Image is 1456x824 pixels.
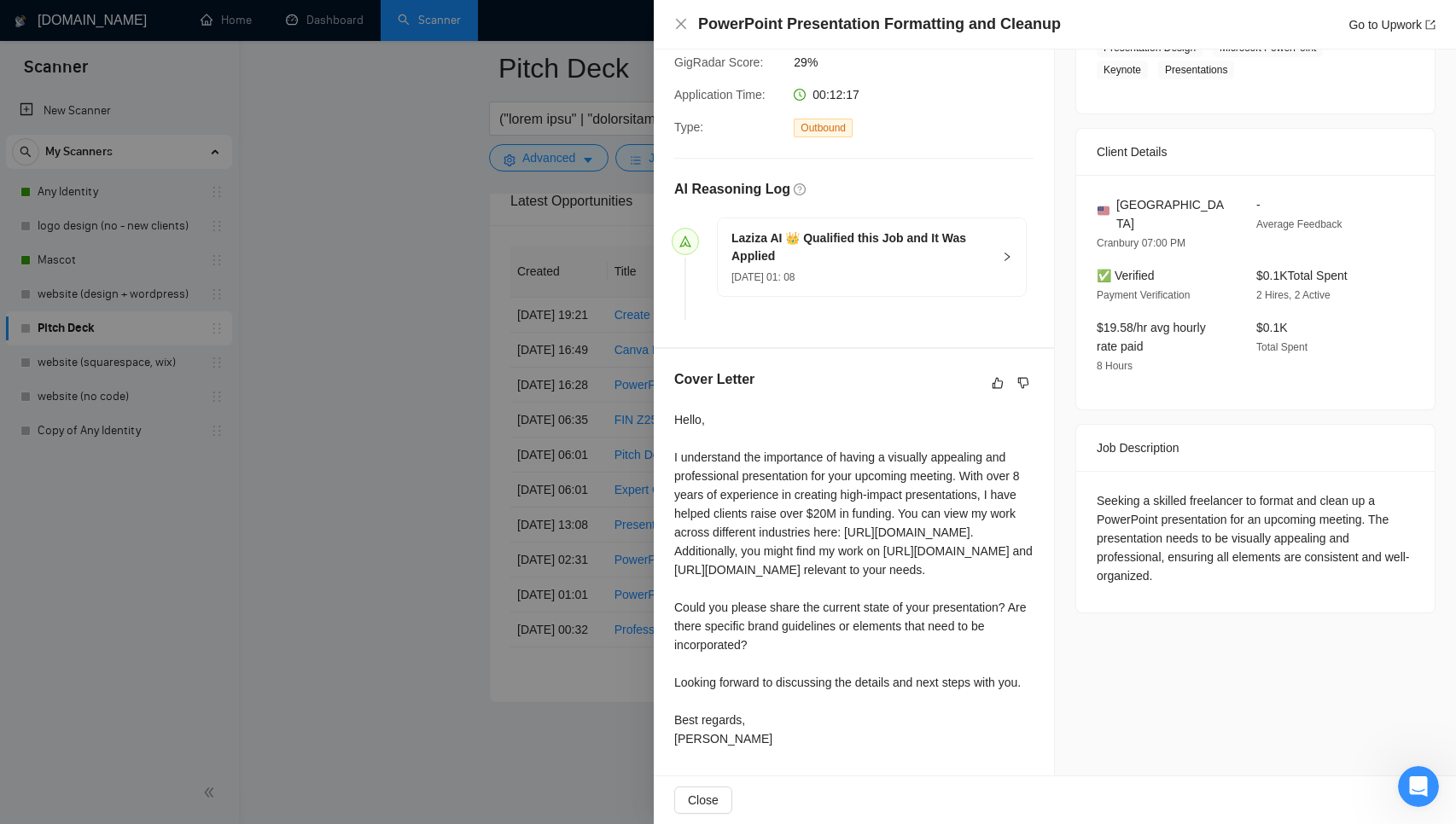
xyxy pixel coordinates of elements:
span: - [1256,198,1261,212]
a: Go to Upworkexport [1348,18,1436,32]
h5: AI Reasoning Log [674,179,790,200]
h4: PowerPoint Presentation Formatting and Cleanup [698,14,1061,35]
span: Payment Verification [1097,289,1190,301]
span: Application Time: [674,88,766,102]
div: Hello, I understand the importance of having a visually appealing and professional presentation f... [674,410,1034,748]
h5: Laziza AI 👑 Qualified this Job and It Was Applied [731,229,992,265]
h5: Cover Letter [674,369,754,390]
span: $0.1K [1256,321,1288,334]
button: Close [674,786,732,814]
span: Presentations [1158,61,1234,79]
span: right [1002,252,1012,262]
div: Client Details [1097,129,1414,175]
span: 00:12:17 [812,88,859,102]
span: like [992,376,1004,390]
span: GigRadar Score: [674,55,763,69]
span: Type: [674,120,703,134]
span: close [674,17,688,31]
span: [DATE] 01: 08 [731,271,795,283]
button: Close [674,17,688,32]
span: Cranbury 07:00 PM [1097,237,1185,249]
span: [GEOGRAPHIC_DATA] [1116,195,1229,233]
span: 8 Hours [1097,360,1133,372]
span: Average Feedback [1256,218,1342,230]
span: Outbound [794,119,853,137]
span: dislike [1017,376,1029,390]
span: 29% [794,53,1050,72]
button: like [987,373,1008,393]
span: question-circle [794,183,806,195]
span: Close [688,791,719,809]
div: Seeking a skilled freelancer to format and clean up a PowerPoint presentation for an upcoming mee... [1097,491,1414,585]
span: clock-circle [794,89,806,101]
div: Job Description [1097,425,1414,471]
img: 🇺🇸 [1098,205,1109,217]
button: dislike [1013,373,1034,393]
span: ✅ Verified [1097,269,1155,282]
iframe: Intercom live chat [1398,766,1439,807]
span: export [1425,20,1436,30]
span: 2 Hires, 2 Active [1256,289,1331,301]
span: Total Spent [1256,341,1307,353]
span: Keynote [1097,61,1148,79]
span: send [679,235,691,247]
span: $19.58/hr avg hourly rate paid [1097,321,1206,353]
span: $0.1K Total Spent [1256,269,1348,282]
